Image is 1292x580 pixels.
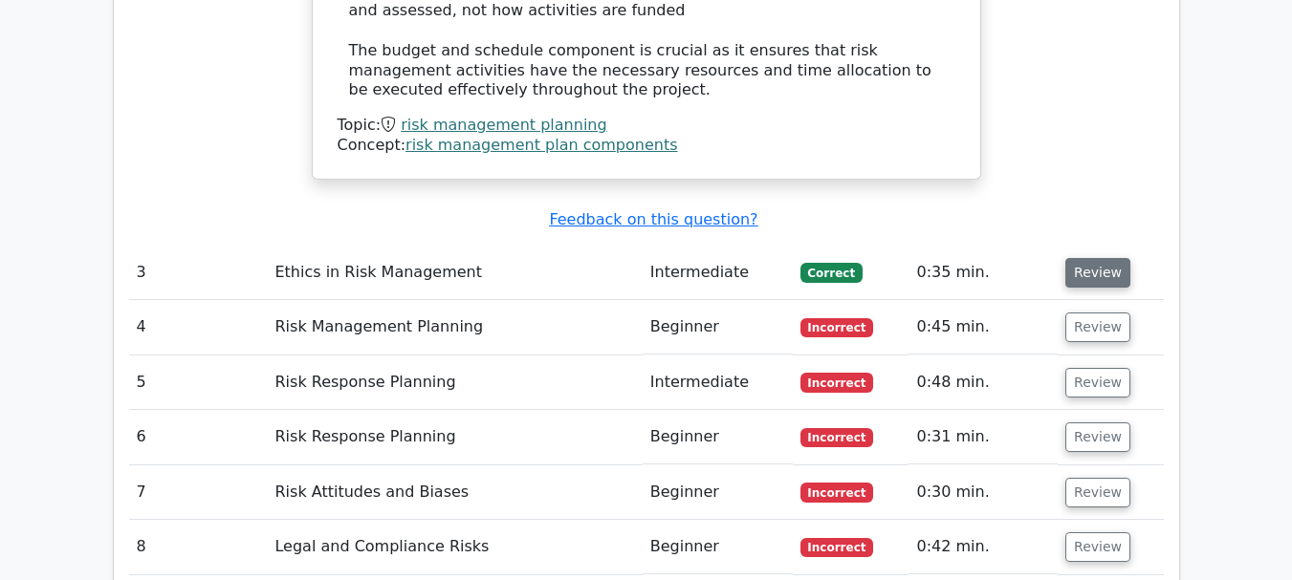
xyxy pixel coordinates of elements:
button: Review [1065,368,1130,397]
td: Risk Attitudes and Biases [267,465,642,520]
td: Ethics in Risk Management [267,246,642,300]
td: 0:35 min. [909,246,1058,300]
span: Incorrect [800,538,874,557]
span: Incorrect [800,373,874,392]
td: 8 [129,520,268,574]
span: Incorrect [800,483,874,502]
td: 3 [129,246,268,300]
a: risk management plan components [405,136,677,154]
button: Review [1065,532,1130,562]
button: Review [1065,258,1130,288]
td: Risk Response Planning [267,355,642,410]
td: Intermediate [643,246,793,300]
td: Beginner [643,465,793,520]
div: Topic: [338,116,955,136]
td: 6 [129,410,268,464]
td: 7 [129,465,268,520]
td: 0:48 min. [909,355,1058,410]
td: Risk Response Planning [267,410,642,464]
span: Incorrect [800,428,874,447]
span: Incorrect [800,318,874,337]
td: 5 [129,355,268,410]
td: 0:42 min. [909,520,1058,574]
td: Risk Management Planning [267,300,642,354]
span: Correct [800,263,863,282]
td: Legal and Compliance Risks [267,520,642,574]
td: Intermediate [643,355,793,410]
td: Beginner [643,520,793,574]
div: Concept: [338,136,955,156]
button: Review [1065,312,1130,342]
td: 0:31 min. [909,410,1058,464]
button: Review [1065,422,1130,452]
td: Beginner [643,410,793,464]
td: Beginner [643,300,793,354]
a: Feedback on this question? [549,210,757,228]
td: 0:45 min. [909,300,1058,354]
button: Review [1065,478,1130,507]
a: risk management planning [401,116,606,134]
td: 0:30 min. [909,465,1058,520]
td: 4 [129,300,268,354]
